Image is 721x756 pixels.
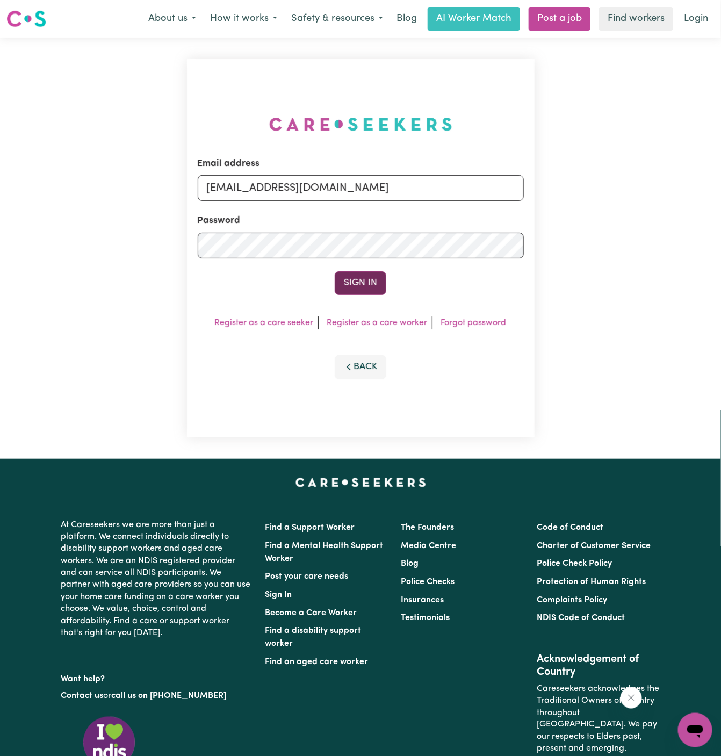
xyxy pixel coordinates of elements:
[537,542,651,550] a: Charter of Customer Service
[61,515,252,644] p: At Careseekers we are more than just a platform. We connect individuals directly to disability su...
[390,7,423,31] a: Blog
[6,8,65,16] span: Need any help?
[678,713,712,747] iframe: Button to launch messaging window
[677,7,715,31] a: Login
[537,653,660,679] h2: Acknowledgement of Country
[198,157,260,171] label: Email address
[265,542,383,563] a: Find a Mental Health Support Worker
[284,8,390,30] button: Safety & resources
[265,572,348,581] a: Post your care needs
[198,214,241,228] label: Password
[265,591,292,599] a: Sign In
[537,578,646,586] a: Protection of Human Rights
[401,559,419,568] a: Blog
[265,658,368,666] a: Find an aged care worker
[295,478,426,487] a: Careseekers home page
[111,692,226,700] a: call us on [PHONE_NUMBER]
[141,8,203,30] button: About us
[335,355,386,379] button: Back
[529,7,590,31] a: Post a job
[401,523,454,532] a: The Founders
[6,6,46,31] a: Careseekers logo
[335,271,386,295] button: Sign In
[203,8,284,30] button: How it works
[428,7,520,31] a: AI Worker Match
[401,596,444,604] a: Insurances
[537,559,612,568] a: Police Check Policy
[198,175,524,201] input: Email address
[441,319,507,327] a: Forgot password
[215,319,314,327] a: Register as a care seeker
[6,9,46,28] img: Careseekers logo
[401,542,456,550] a: Media Centre
[537,614,625,622] a: NDIS Code of Conduct
[61,669,252,685] p: Want help?
[401,578,455,586] a: Police Checks
[265,523,355,532] a: Find a Support Worker
[599,7,673,31] a: Find workers
[61,686,252,706] p: or
[61,692,103,700] a: Contact us
[327,319,428,327] a: Register as a care worker
[537,523,604,532] a: Code of Conduct
[621,687,642,709] iframe: Close message
[265,627,361,648] a: Find a disability support worker
[401,614,450,622] a: Testimonials
[265,609,357,617] a: Become a Care Worker
[537,596,608,604] a: Complaints Policy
